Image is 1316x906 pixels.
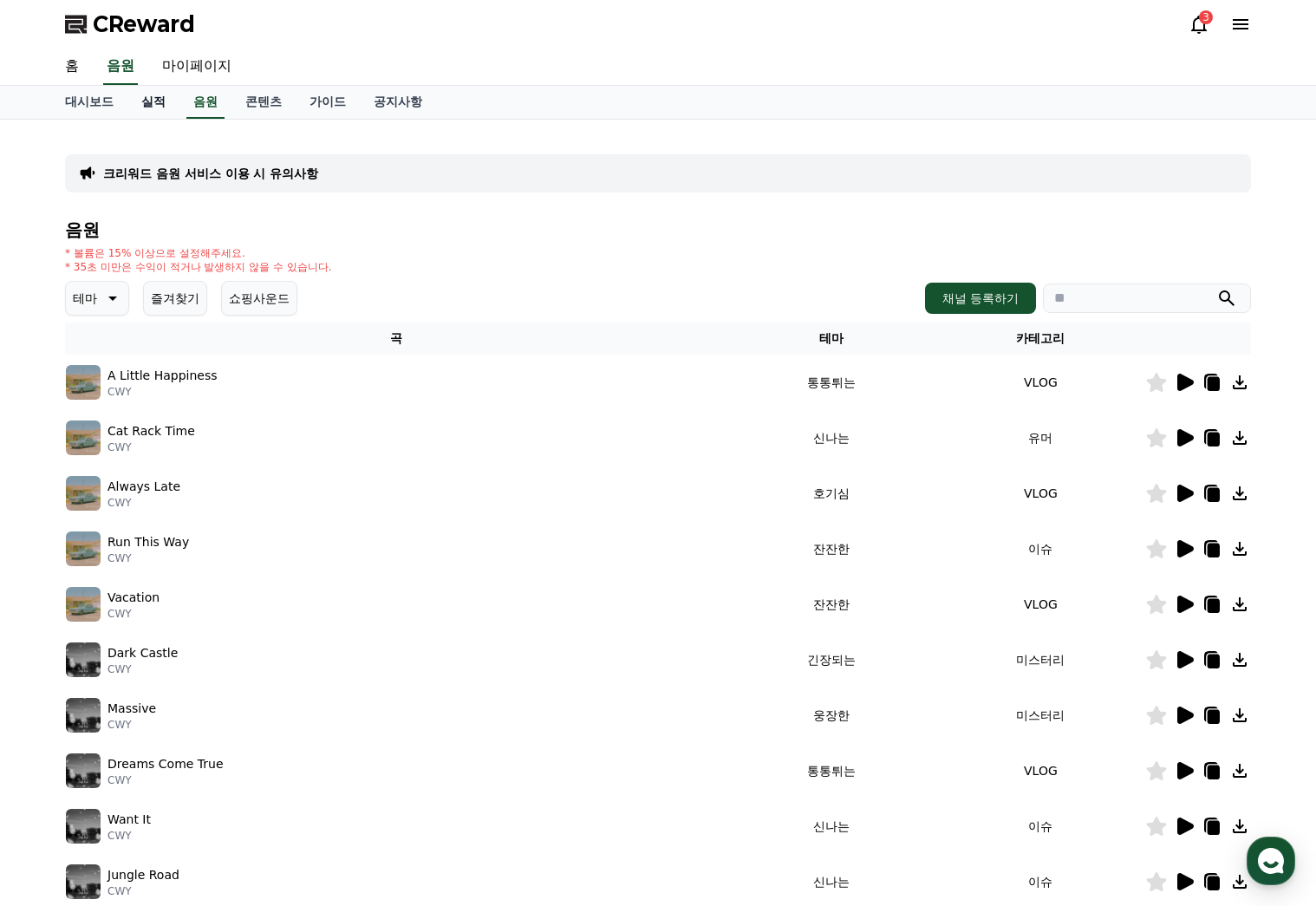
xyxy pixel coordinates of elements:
p: Dreams Come True [107,755,224,773]
a: CReward [65,10,195,38]
td: 신나는 [727,798,936,854]
img: music [66,476,101,511]
a: 실적 [127,86,179,119]
img: music [66,587,101,622]
p: Massive [107,700,156,718]
td: 미스터리 [936,688,1145,743]
a: 음원 [186,86,225,119]
h4: 음원 [65,220,1251,239]
a: 마이페이지 [148,49,245,85]
a: 공지사항 [360,86,436,119]
a: 음원 [103,49,138,85]
span: 설정 [268,576,289,590]
td: 긴장되는 [727,632,936,688]
a: 크리워드 음원 서비스 이용 시 유의사항 [103,165,318,182]
span: 대화 [159,577,179,590]
p: CWY [107,551,189,565]
a: 대화 [114,550,224,593]
p: * 35초 미만은 수익이 적거나 발생하지 않을 수 있습니다. [65,260,332,274]
p: Dark Castle [107,644,178,662]
td: 통통튀는 [727,743,936,798]
td: 웅장한 [727,688,936,743]
td: 미스터리 [936,632,1145,688]
button: 채널 등록하기 [925,283,1036,314]
a: 3 [1189,14,1209,35]
td: VLOG [936,355,1145,410]
a: 대시보드 [51,86,127,119]
td: 이슈 [936,521,1145,577]
p: CWY [107,440,195,454]
p: CWY [107,607,160,621]
p: 테마 [73,286,97,310]
button: 테마 [65,281,129,316]
td: VLOG [936,577,1145,632]
p: CWY [107,773,224,787]
td: 신나는 [727,410,936,466]
img: music [66,753,101,788]
img: music [66,809,101,844]
p: CWY [107,884,179,898]
p: CWY [107,829,151,843]
div: 3 [1199,10,1213,24]
td: 잔잔한 [727,521,936,577]
p: CWY [107,496,180,510]
p: Always Late [107,478,180,496]
a: 가이드 [296,86,360,119]
th: 곡 [65,323,727,355]
button: 즐겨찾기 [143,281,207,316]
p: CWY [107,385,218,399]
td: VLOG [936,466,1145,521]
a: 콘텐츠 [231,86,296,119]
a: 홈 [5,550,114,593]
img: music [66,864,101,899]
p: CWY [107,662,178,676]
p: Jungle Road [107,866,179,884]
img: music [66,420,101,455]
img: music [66,642,101,677]
img: music [66,698,101,733]
p: A Little Happiness [107,367,218,385]
a: 설정 [224,550,333,593]
p: Cat Rack Time [107,422,195,440]
td: 유머 [936,410,1145,466]
th: 테마 [727,323,936,355]
img: music [66,365,101,400]
td: VLOG [936,743,1145,798]
td: 통통튀는 [727,355,936,410]
a: 홈 [51,49,93,85]
span: 홈 [55,576,65,590]
p: Vacation [107,589,160,607]
button: 쇼핑사운드 [221,281,297,316]
td: 잔잔한 [727,577,936,632]
th: 카테고리 [936,323,1145,355]
td: 호기심 [727,466,936,521]
img: music [66,531,101,566]
td: 이슈 [936,798,1145,854]
p: CWY [107,718,156,732]
p: Want It [107,811,151,829]
p: * 볼륨은 15% 이상으로 설정해주세요. [65,246,332,260]
p: Run This Way [107,533,189,551]
span: CReward [93,10,195,38]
